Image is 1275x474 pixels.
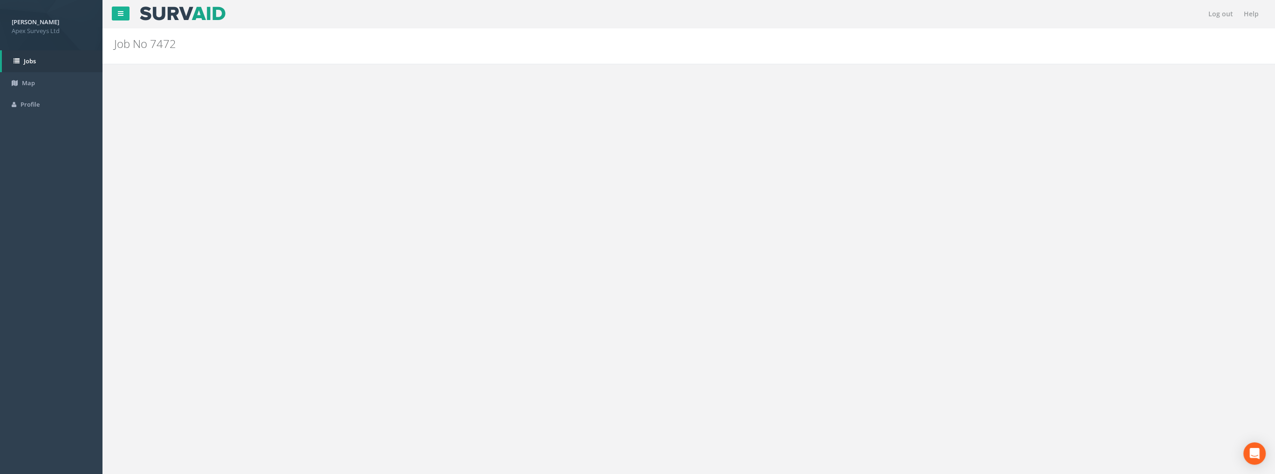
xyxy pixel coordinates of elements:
div: Open Intercom Messenger [1243,442,1266,465]
a: [PERSON_NAME] Apex Surveys Ltd [12,15,91,35]
span: Apex Surveys Ltd [12,27,91,35]
a: Jobs [2,50,102,72]
span: Profile [20,100,40,108]
strong: [PERSON_NAME] [12,18,59,26]
h2: Job No 7472 [114,38,1070,50]
span: Map [22,79,35,87]
span: Jobs [24,57,36,65]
